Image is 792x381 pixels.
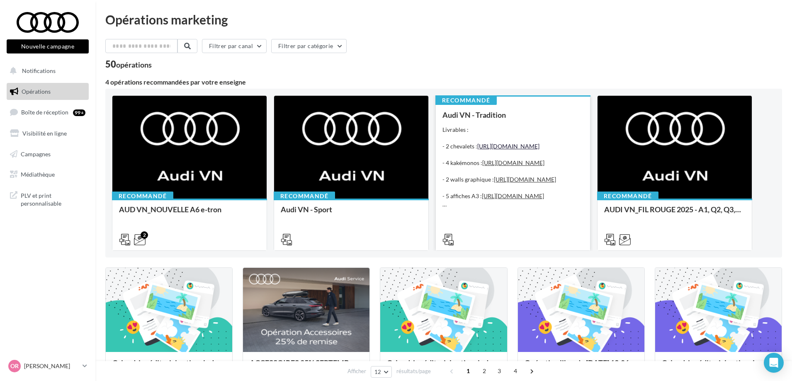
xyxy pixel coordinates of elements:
div: 2 [141,231,148,239]
div: Livrables : - 2 chevalets : - 4 kakémonos : - 2 walls graphique : - 5 affiches A3 : [442,126,583,209]
p: [PERSON_NAME] [24,362,79,370]
a: [URL][DOMAIN_NAME] [482,159,544,166]
a: [URL][DOMAIN_NAME] [477,143,539,150]
div: opérations [116,61,152,68]
div: Recommandé [112,192,173,201]
div: Audi VN - Sport [281,205,422,222]
a: Médiathèque [5,166,90,183]
a: Campagnes [5,146,90,163]
span: Opérations [22,88,51,95]
div: AUDI VN_FIL ROUGE 2025 - A1, Q2, Q3, Q5 et Q4 e-tron [604,205,745,222]
div: Open Intercom Messenger [764,353,784,373]
div: Calendrier éditorial national : semaine du 25.08 au 31.08 [662,359,775,375]
a: Visibilité en ligne [5,125,90,142]
span: 12 [374,369,381,375]
a: Opérations [5,83,90,100]
span: Campagnes [21,150,51,157]
div: Recommandé [435,96,497,105]
div: 50 [105,60,152,69]
span: 3 [493,364,506,378]
span: PLV et print personnalisable [21,190,85,208]
span: résultats/page [396,367,431,375]
a: Boîte de réception99+ [5,103,90,121]
div: 99+ [73,109,85,116]
div: Recommandé [597,192,658,201]
div: Opérations marketing [105,13,782,26]
button: Filtrer par canal [202,39,267,53]
a: PLV et print personnalisable [5,187,90,211]
span: 1 [462,364,475,378]
div: AUD VN_NOUVELLE A6 e-tron [119,205,260,222]
div: Calendrier éditorial national : du 02.09 au 09.09 [387,359,500,375]
span: Notifications [22,67,56,74]
div: Calendrier éditorial national : du 02.09 au 09.09 [112,359,226,375]
button: Nouvelle campagne [7,39,89,53]
div: ACCESSOIRES 25% SEPTEMBRE - AUDI SERVICE [250,359,363,375]
a: [URL][DOMAIN_NAME] [494,176,556,183]
div: Audi VN - Tradition [442,111,583,119]
span: OR [10,362,19,370]
button: Notifications [5,62,87,80]
button: Filtrer par catégorie [271,39,347,53]
span: Visibilité en ligne [22,130,67,137]
span: 4 [509,364,522,378]
span: Afficher [347,367,366,375]
a: OR [PERSON_NAME] [7,358,89,374]
div: Recommandé [274,192,335,201]
button: 12 [371,366,392,378]
div: 4 opérations recommandées par votre enseigne [105,79,782,85]
a: [URL][DOMAIN_NAME] [482,192,544,199]
div: Opération libre du [DATE] 12:06 [525,359,638,375]
span: Boîte de réception [21,109,68,116]
span: Médiathèque [21,171,55,178]
span: 2 [478,364,491,378]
